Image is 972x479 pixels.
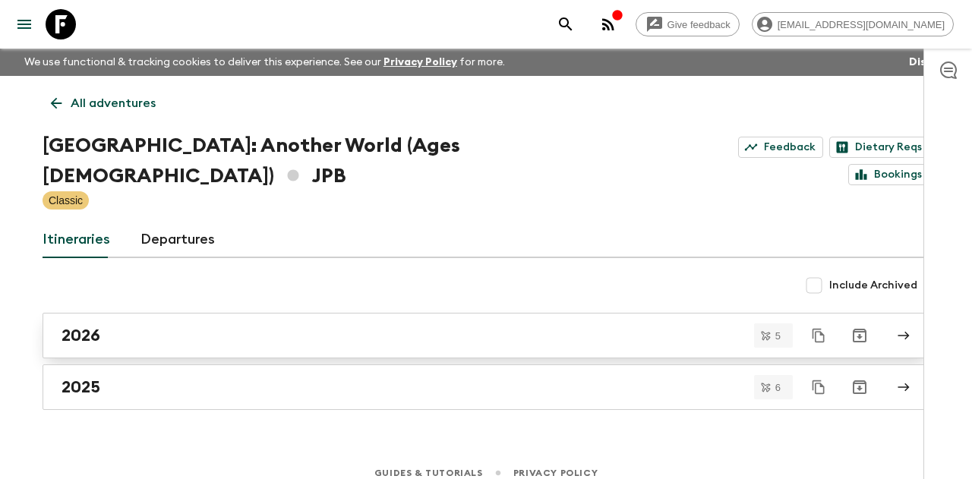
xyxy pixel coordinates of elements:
a: Privacy Policy [383,57,457,68]
p: We use functional & tracking cookies to deliver this experience. See our for more. [18,49,511,76]
h2: 2026 [62,326,100,345]
button: Archive [844,320,875,351]
h1: [GEOGRAPHIC_DATA]: Another World (Ages [DEMOGRAPHIC_DATA]) JPB [43,131,674,191]
a: All adventures [43,88,164,118]
a: 2025 [43,364,929,410]
button: Duplicate [805,373,832,401]
button: Archive [844,372,875,402]
a: 2026 [43,313,929,358]
a: Bookings [848,164,929,185]
span: Give feedback [659,19,739,30]
div: [EMAIL_ADDRESS][DOMAIN_NAME] [752,12,954,36]
a: Dietary Reqs [829,137,929,158]
button: menu [9,9,39,39]
a: Itineraries [43,222,110,258]
button: Dismiss [905,52,954,73]
a: Feedback [738,137,823,158]
a: Departures [140,222,215,258]
a: Give feedback [636,12,740,36]
button: Duplicate [805,322,832,349]
button: search adventures [551,9,581,39]
p: Classic [49,193,83,208]
p: All adventures [71,94,156,112]
h2: 2025 [62,377,100,397]
span: 6 [766,383,790,392]
span: Include Archived [829,278,917,293]
span: [EMAIL_ADDRESS][DOMAIN_NAME] [769,19,953,30]
span: 5 [766,331,790,341]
